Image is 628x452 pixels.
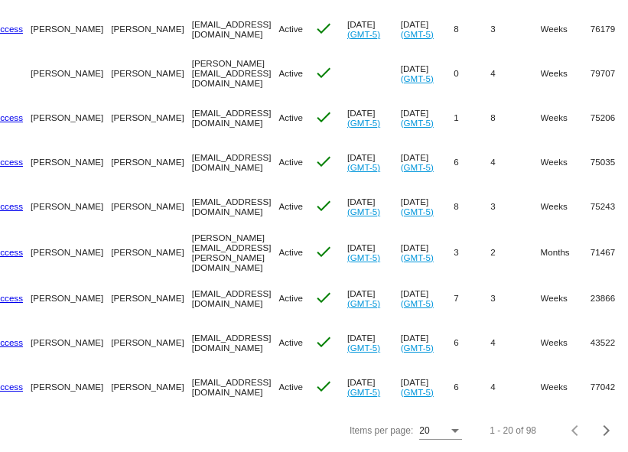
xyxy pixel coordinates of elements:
[347,184,401,229] mat-cell: [DATE]
[111,96,191,140] mat-cell: [PERSON_NAME]
[278,382,303,392] span: Active
[347,387,380,397] a: (GMT-5)
[347,206,380,216] a: (GMT-5)
[490,320,540,365] mat-cell: 4
[401,252,434,262] a: (GMT-5)
[541,184,591,229] mat-cell: Weeks
[454,320,490,365] mat-cell: 6
[347,162,380,172] a: (GMT-5)
[192,320,279,365] mat-cell: [EMAIL_ADDRESS][DOMAIN_NAME]
[347,96,401,140] mat-cell: [DATE]
[401,162,434,172] a: (GMT-5)
[490,184,540,229] mat-cell: 3
[490,51,540,96] mat-cell: 4
[490,7,540,51] mat-cell: 3
[111,320,191,365] mat-cell: [PERSON_NAME]
[401,184,454,229] mat-cell: [DATE]
[314,152,333,171] mat-icon: check
[454,7,490,51] mat-cell: 8
[401,298,434,308] a: (GMT-5)
[111,276,191,320] mat-cell: [PERSON_NAME]
[401,96,454,140] mat-cell: [DATE]
[401,7,454,51] mat-cell: [DATE]
[31,140,111,184] mat-cell: [PERSON_NAME]
[541,96,591,140] mat-cell: Weeks
[314,197,333,215] mat-icon: check
[490,140,540,184] mat-cell: 4
[31,365,111,409] mat-cell: [PERSON_NAME]
[347,140,401,184] mat-cell: [DATE]
[541,320,591,365] mat-cell: Weeks
[401,206,434,216] a: (GMT-5)
[541,51,591,96] mat-cell: Weeks
[454,184,490,229] mat-cell: 8
[401,51,454,96] mat-cell: [DATE]
[419,425,429,436] span: 20
[31,276,111,320] mat-cell: [PERSON_NAME]
[401,320,454,365] mat-cell: [DATE]
[490,425,536,436] div: 1 - 20 of 98
[314,333,333,351] mat-icon: check
[31,96,111,140] mat-cell: [PERSON_NAME]
[192,184,279,229] mat-cell: [EMAIL_ADDRESS][DOMAIN_NAME]
[314,288,333,307] mat-icon: check
[31,7,111,51] mat-cell: [PERSON_NAME]
[314,108,333,126] mat-icon: check
[278,293,303,303] span: Active
[314,377,333,395] mat-icon: check
[347,252,380,262] a: (GMT-5)
[347,276,401,320] mat-cell: [DATE]
[278,337,303,347] span: Active
[591,415,622,446] button: Next page
[111,184,191,229] mat-cell: [PERSON_NAME]
[111,365,191,409] mat-cell: [PERSON_NAME]
[350,425,413,436] div: Items per page:
[192,140,279,184] mat-cell: [EMAIL_ADDRESS][DOMAIN_NAME]
[454,229,490,276] mat-cell: 3
[111,229,191,276] mat-cell: [PERSON_NAME]
[31,320,111,365] mat-cell: [PERSON_NAME]
[401,29,434,39] a: (GMT-5)
[278,68,303,78] span: Active
[111,51,191,96] mat-cell: [PERSON_NAME]
[454,96,490,140] mat-cell: 1
[454,140,490,184] mat-cell: 6
[314,63,333,82] mat-icon: check
[278,157,303,167] span: Active
[490,229,540,276] mat-cell: 2
[454,51,490,96] mat-cell: 0
[490,96,540,140] mat-cell: 8
[192,96,279,140] mat-cell: [EMAIL_ADDRESS][DOMAIN_NAME]
[278,247,303,257] span: Active
[561,415,591,446] button: Previous page
[347,320,401,365] mat-cell: [DATE]
[541,276,591,320] mat-cell: Weeks
[192,365,279,409] mat-cell: [EMAIL_ADDRESS][DOMAIN_NAME]
[347,118,380,128] a: (GMT-5)
[401,343,434,353] a: (GMT-5)
[31,229,111,276] mat-cell: [PERSON_NAME]
[278,201,303,211] span: Active
[192,7,279,51] mat-cell: [EMAIL_ADDRESS][DOMAIN_NAME]
[111,140,191,184] mat-cell: [PERSON_NAME]
[278,112,303,122] span: Active
[314,242,333,261] mat-icon: check
[347,7,401,51] mat-cell: [DATE]
[490,276,540,320] mat-cell: 3
[541,229,591,276] mat-cell: Months
[347,298,380,308] a: (GMT-5)
[401,118,434,128] a: (GMT-5)
[541,365,591,409] mat-cell: Weeks
[192,51,279,96] mat-cell: [PERSON_NAME][EMAIL_ADDRESS][DOMAIN_NAME]
[347,343,380,353] a: (GMT-5)
[314,19,333,37] mat-icon: check
[541,140,591,184] mat-cell: Weeks
[347,229,401,276] mat-cell: [DATE]
[401,365,454,409] mat-cell: [DATE]
[192,229,279,276] mat-cell: [PERSON_NAME][EMAIL_ADDRESS][PERSON_NAME][DOMAIN_NAME]
[278,24,303,34] span: Active
[401,140,454,184] mat-cell: [DATE]
[454,365,490,409] mat-cell: 6
[401,229,454,276] mat-cell: [DATE]
[31,184,111,229] mat-cell: [PERSON_NAME]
